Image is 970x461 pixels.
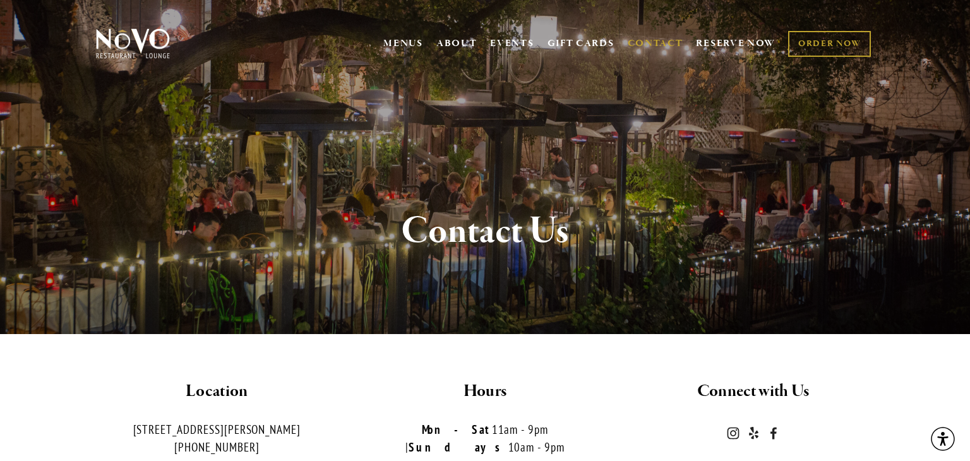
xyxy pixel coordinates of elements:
[362,421,609,457] p: 11am - 9pm | 10am - 9pm
[436,37,477,50] a: ABOUT
[788,31,871,57] a: ORDER NOW
[727,427,739,440] a: Instagram
[767,427,780,440] a: Novo Restaurant and Lounge
[548,32,614,56] a: GIFT CARDS
[383,37,423,50] a: MENUS
[409,440,508,455] strong: Sundays
[490,37,534,50] a: EVENTS
[93,28,172,59] img: Novo Restaurant &amp; Lounge
[362,378,609,405] h2: Hours
[696,32,775,56] a: RESERVE NOW
[93,378,340,405] h2: Location
[401,207,569,255] strong: Contact Us
[628,32,683,56] a: CONTACT
[747,427,760,440] a: Yelp
[422,422,492,437] strong: Mon-Sat
[93,421,340,457] p: [STREET_ADDRESS][PERSON_NAME] [PHONE_NUMBER]
[630,378,877,405] h2: Connect with Us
